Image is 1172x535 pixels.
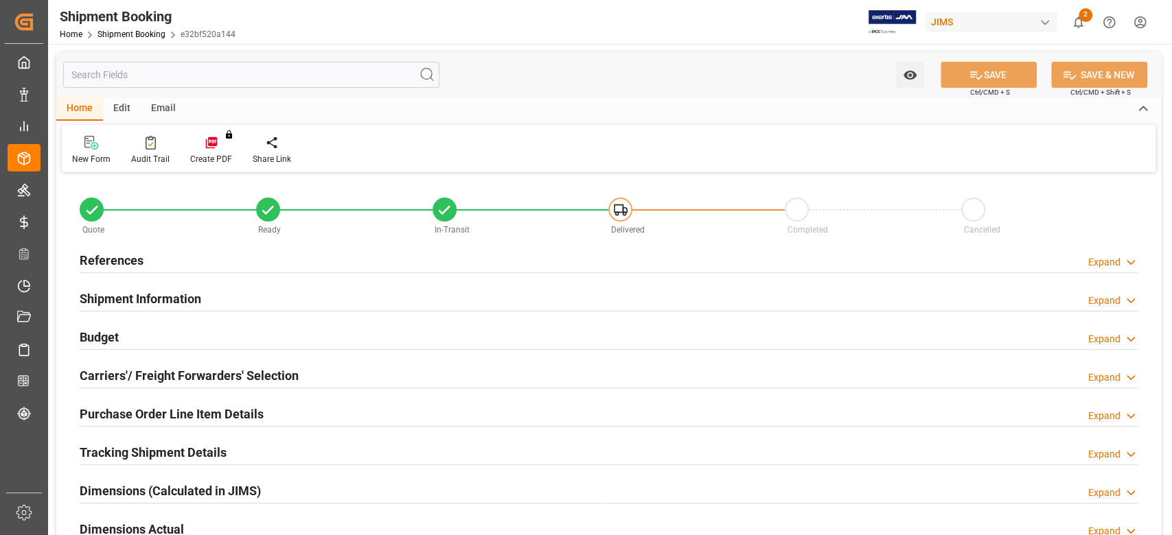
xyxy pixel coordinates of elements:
div: Expand [1088,332,1121,346]
div: Shipment Booking [60,6,235,27]
div: Email [141,97,186,121]
button: Help Center [1094,7,1125,38]
div: Expand [1088,255,1121,270]
div: Expand [1088,409,1121,423]
h2: Carriers'/ Freight Forwarders' Selection [80,366,299,385]
div: Expand [1088,370,1121,385]
div: Expand [1088,486,1121,500]
a: Shipment Booking [97,29,165,39]
a: Home [60,29,82,39]
span: Ctrl/CMD + S [970,87,1010,97]
div: Expand [1088,294,1121,308]
span: 2 [1079,8,1092,22]
h2: Budget [80,328,119,346]
span: Delivered [611,225,645,235]
div: Expand [1088,447,1121,462]
h2: Dimensions (Calculated in JIMS) [80,481,261,500]
span: Ctrl/CMD + Shift + S [1070,87,1131,97]
span: Cancelled [964,225,1000,235]
h2: Purchase Order Line Item Details [80,405,264,423]
div: JIMS [926,12,1057,32]
button: SAVE & NEW [1051,62,1147,88]
div: New Form [72,153,111,165]
span: Ready [258,225,281,235]
input: Search Fields [63,62,439,88]
div: Share Link [253,153,291,165]
div: Audit Trail [131,153,170,165]
img: Exertis%20JAM%20-%20Email%20Logo.jpg_1722504956.jpg [869,10,916,34]
span: Completed [788,225,828,235]
h2: Shipment Information [80,289,201,308]
button: show 2 new notifications [1063,7,1094,38]
button: open menu [896,62,924,88]
button: JIMS [926,9,1063,35]
span: In-Transit [435,225,470,235]
h2: References [80,251,143,270]
div: Home [56,97,103,121]
div: Edit [103,97,141,121]
span: Quote [82,225,104,235]
button: SAVE [941,62,1037,88]
h2: Tracking Shipment Details [80,443,227,462]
